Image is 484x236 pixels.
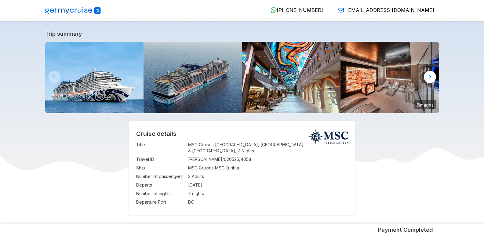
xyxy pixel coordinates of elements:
h2: Cruise details [136,130,348,137]
td: Departure Port [136,198,185,206]
a: [EMAIL_ADDRESS][DOMAIN_NAME] [333,7,434,13]
img: msc-euribia-galleria.jpg [242,42,341,113]
td: [PERSON_NAME]/020525/4058 [188,155,348,164]
td: 7 nights [188,189,348,198]
td: Title [136,140,185,155]
td: : [185,172,188,181]
img: 3.-MSC-EURIBIA.jpg [45,42,144,113]
td: : [185,155,188,164]
small: 5 images [414,100,436,109]
td: Ship [136,164,185,172]
td: : [185,181,188,189]
td: : [185,198,188,206]
td: : [185,164,188,172]
td: Departs [136,181,185,189]
td: 3 Adults [188,172,348,181]
td: Travel ID [136,155,185,164]
img: b9ac817bb67756416f3ab6da6968c64a.jpeg [144,42,242,113]
td: Number of passengers [136,172,185,181]
span: [PHONE_NUMBER] [277,7,323,13]
td: Number of nights [136,189,185,198]
td: : [185,189,188,198]
img: WhatsApp [271,7,277,13]
img: msc-euribia-msc-aurea-spa.jpg [340,42,439,113]
td: [DATE] [188,181,348,189]
td: MSC Cruises [GEOGRAPHIC_DATA], [GEOGRAPHIC_DATA] & [GEOGRAPHIC_DATA], 7 Nights [188,140,348,155]
a: [PHONE_NUMBER] [266,7,323,13]
td: DOH [188,198,348,206]
img: Email [338,7,344,13]
h5: Payment Completed [378,226,433,234]
td: MSC Cruises MSC Euribia [188,164,348,172]
td: : [185,140,188,155]
a: Trip summary [45,31,439,37]
span: [EMAIL_ADDRESS][DOMAIN_NAME] [346,7,434,13]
